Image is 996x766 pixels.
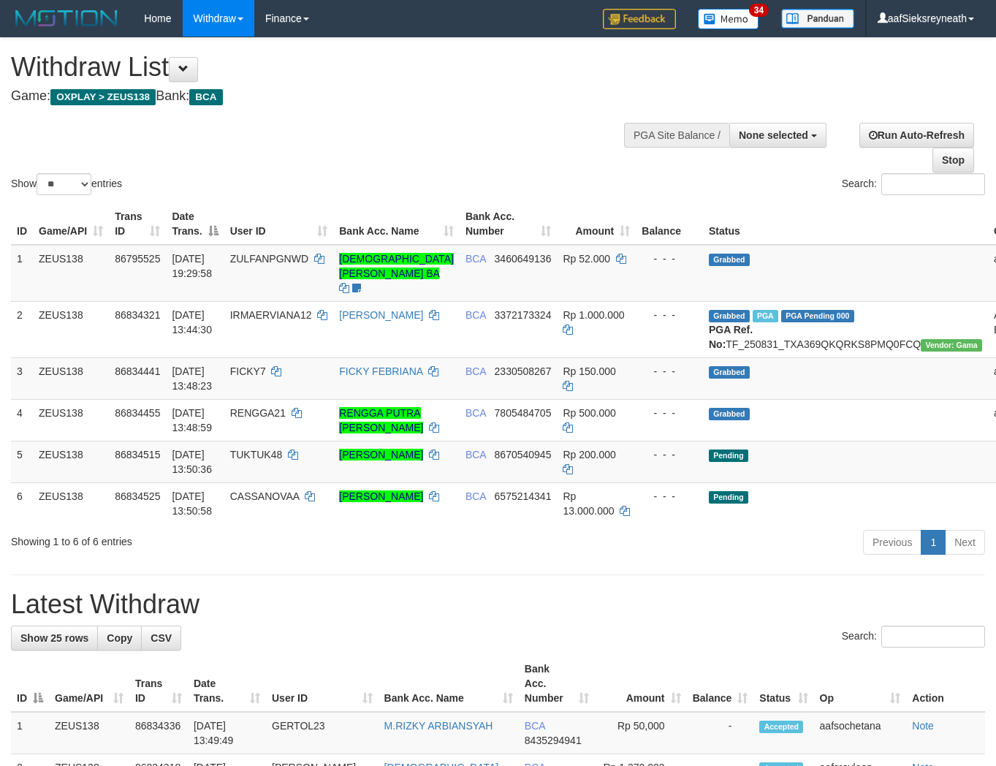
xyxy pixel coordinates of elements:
[465,309,486,321] span: BCA
[759,721,803,733] span: Accepted
[11,712,49,754] td: 1
[698,9,759,29] img: Button%20Memo.svg
[37,173,91,195] select: Showentries
[172,449,212,475] span: [DATE] 13:50:36
[495,365,552,377] span: Copy 2330508267 to clipboard
[753,656,813,712] th: Status: activate to sort column ascending
[814,656,907,712] th: Op: activate to sort column ascending
[49,656,129,712] th: Game/API: activate to sort column ascending
[115,365,160,377] span: 86834441
[709,450,748,462] span: Pending
[266,656,379,712] th: User ID: activate to sort column ascending
[603,9,676,29] img: Feedback.jpg
[129,656,188,712] th: Trans ID: activate to sort column ascending
[151,632,172,644] span: CSV
[188,656,266,712] th: Date Trans.: activate to sort column ascending
[781,310,854,322] span: PGA Pending
[781,9,854,29] img: panduan.png
[749,4,769,17] span: 34
[642,489,697,504] div: - - -
[11,590,985,619] h1: Latest Withdraw
[465,449,486,460] span: BCA
[859,123,974,148] a: Run Auto-Refresh
[709,310,750,322] span: Grabbed
[465,365,486,377] span: BCA
[172,253,212,279] span: [DATE] 19:29:58
[339,490,423,502] a: [PERSON_NAME]
[842,173,985,195] label: Search:
[525,735,582,746] span: Copy 8435294941 to clipboard
[563,253,610,265] span: Rp 52.000
[563,490,614,517] span: Rp 13.000.000
[921,530,946,555] a: 1
[563,309,624,321] span: Rp 1.000.000
[912,720,934,732] a: Note
[188,712,266,754] td: [DATE] 13:49:49
[230,309,312,321] span: IRMAERVIANA12
[709,408,750,420] span: Grabbed
[230,449,283,460] span: TUKTUK48
[141,626,181,651] a: CSV
[97,626,142,651] a: Copy
[563,365,615,377] span: Rp 150.000
[11,482,33,524] td: 6
[172,407,212,433] span: [DATE] 13:48:59
[624,123,729,148] div: PGA Site Balance /
[172,365,212,392] span: [DATE] 13:48:23
[709,254,750,266] span: Grabbed
[33,482,109,524] td: ZEUS138
[33,203,109,245] th: Game/API: activate to sort column ascending
[557,203,636,245] th: Amount: activate to sort column ascending
[230,407,286,419] span: RENGGA21
[33,357,109,399] td: ZEUS138
[11,399,33,441] td: 4
[33,301,109,357] td: ZEUS138
[339,449,423,460] a: [PERSON_NAME]
[932,148,974,172] a: Stop
[333,203,460,245] th: Bank Acc. Name: activate to sort column ascending
[465,407,486,419] span: BCA
[642,447,697,462] div: - - -
[11,7,122,29] img: MOTION_logo.png
[224,203,334,245] th: User ID: activate to sort column ascending
[687,656,754,712] th: Balance: activate to sort column ascending
[115,407,160,419] span: 86834455
[642,251,697,266] div: - - -
[33,441,109,482] td: ZEUS138
[189,89,222,105] span: BCA
[11,245,33,302] td: 1
[115,253,160,265] span: 86795525
[595,656,687,712] th: Amount: activate to sort column ascending
[50,89,156,105] span: OXPLAY > ZEUS138
[129,712,188,754] td: 86834336
[495,253,552,265] span: Copy 3460649136 to clipboard
[636,203,703,245] th: Balance
[115,490,160,502] span: 86834525
[33,245,109,302] td: ZEUS138
[11,89,650,104] h4: Game: Bank:
[465,490,486,502] span: BCA
[495,309,552,321] span: Copy 3372173324 to clipboard
[379,656,519,712] th: Bank Acc. Name: activate to sort column ascending
[11,626,98,651] a: Show 25 rows
[921,339,982,352] span: Vendor URL: https://trx31.1velocity.biz
[20,632,88,644] span: Show 25 rows
[230,253,308,265] span: ZULFANPGNWD
[460,203,558,245] th: Bank Acc. Number: activate to sort column ascending
[107,632,132,644] span: Copy
[266,712,379,754] td: GERTOL23
[11,173,122,195] label: Show entries
[563,449,615,460] span: Rp 200.000
[33,399,109,441] td: ZEUS138
[11,53,650,82] h1: Withdraw List
[11,441,33,482] td: 5
[495,490,552,502] span: Copy 6575214341 to clipboard
[230,365,266,377] span: FICKY7
[172,490,212,517] span: [DATE] 13:50:58
[339,253,454,279] a: [DEMOGRAPHIC_DATA][PERSON_NAME] BA
[230,490,300,502] span: CASSANOVAA
[642,308,697,322] div: - - -
[11,656,49,712] th: ID: activate to sort column descending
[703,203,988,245] th: Status
[739,129,808,141] span: None selected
